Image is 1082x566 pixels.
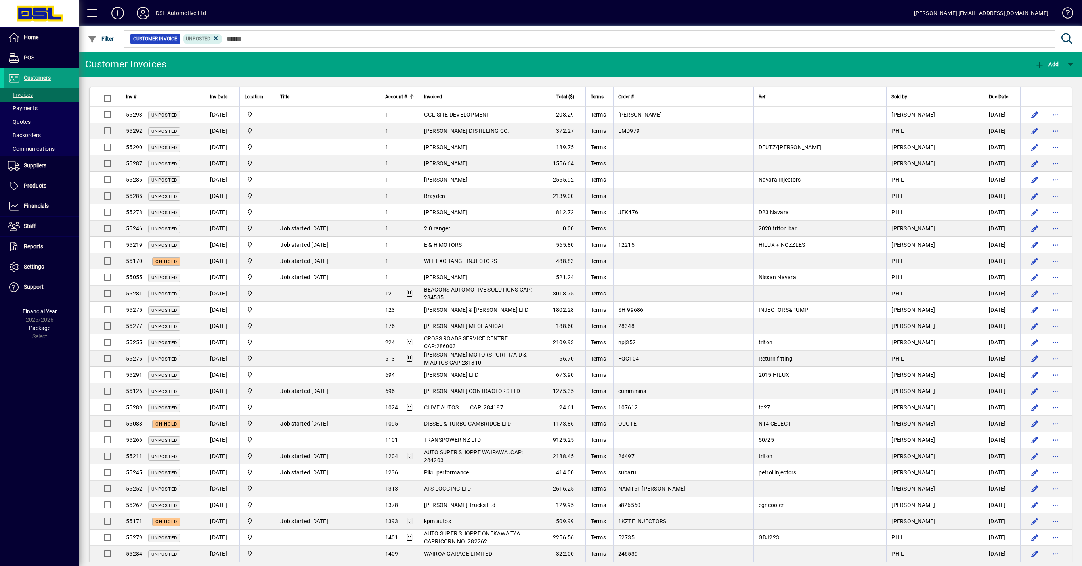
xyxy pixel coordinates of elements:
[29,325,50,331] span: Package
[591,225,606,232] span: Terms
[424,351,527,366] span: [PERSON_NAME] MOTORSPORT T/A D & M AUTOS CAP 281810
[538,221,585,237] td: 0.00
[538,302,585,318] td: 1802.28
[126,242,142,248] span: 55219
[424,209,468,215] span: [PERSON_NAME]
[984,123,1020,139] td: [DATE]
[424,258,497,264] span: WLT EXCHANGE INJECTORS
[126,128,142,134] span: 55292
[1033,57,1061,71] button: Add
[759,242,805,248] span: HILUX + NOZZLES
[591,160,606,167] span: Terms
[205,107,239,123] td: [DATE]
[1049,417,1062,430] button: More options
[205,221,239,237] td: [DATE]
[24,182,46,189] span: Products
[280,225,328,232] span: Job started [DATE]
[385,128,388,134] span: 1
[85,58,166,71] div: Customer Invoices
[385,307,395,313] span: 123
[8,119,31,125] span: Quotes
[4,88,79,102] a: Invoices
[130,6,156,20] button: Profile
[1028,173,1041,186] button: Edit
[591,307,606,313] span: Terms
[591,128,606,134] span: Terms
[385,274,388,280] span: 1
[24,162,46,169] span: Suppliers
[4,102,79,115] a: Payments
[759,339,773,345] span: triton
[1049,157,1062,170] button: More options
[385,323,395,329] span: 176
[1028,385,1041,397] button: Edit
[4,176,79,196] a: Products
[4,142,79,155] a: Communications
[424,128,509,134] span: [PERSON_NAME] DISTILLING CO.
[245,354,270,363] span: Central
[8,92,33,98] span: Invoices
[1028,141,1041,153] button: Edit
[1028,238,1041,251] button: Edit
[914,7,1048,19] div: [PERSON_NAME] [EMAIL_ADDRESS][DOMAIN_NAME]
[385,355,395,362] span: 613
[424,274,468,280] span: [PERSON_NAME]
[126,323,142,329] span: 55277
[23,308,57,315] span: Financial Year
[245,143,270,152] span: Central
[591,177,606,183] span: Terms
[151,145,177,150] span: Unposted
[891,177,904,183] span: PHIL
[8,146,55,152] span: Communications
[618,92,749,101] div: Order #
[126,209,142,215] span: 55278
[151,243,177,248] span: Unposted
[759,144,822,150] span: DEUTZ/[PERSON_NAME]
[424,177,468,183] span: [PERSON_NAME]
[759,274,796,280] span: Nissan Navara
[245,273,270,282] span: Central
[591,323,606,329] span: Terms
[24,243,43,249] span: Reports
[984,188,1020,204] td: [DATE]
[4,217,79,236] a: Staff
[1049,434,1062,446] button: More options
[1028,450,1041,462] button: Edit
[385,339,395,345] span: 224
[984,334,1020,351] td: [DATE]
[424,92,533,101] div: Invoiced
[1049,401,1062,414] button: More options
[280,92,289,101] span: Title
[1028,499,1041,511] button: Edit
[891,225,935,232] span: [PERSON_NAME]
[245,175,270,184] span: Central
[210,92,235,101] div: Inv Date
[891,307,935,313] span: [PERSON_NAME]
[891,128,904,134] span: PHIL
[891,242,935,248] span: [PERSON_NAME]
[4,196,79,216] a: Financials
[591,209,606,215] span: Terms
[1049,531,1062,544] button: More options
[1028,336,1041,349] button: Edit
[1028,271,1041,284] button: Edit
[538,172,585,188] td: 2555.92
[1035,61,1059,67] span: Add
[424,286,532,301] span: BEACONS AUTOMOTIVE SOLUTIONS CAP: 284535
[126,144,142,150] span: 55290
[984,286,1020,302] td: [DATE]
[984,204,1020,221] td: [DATE]
[126,111,142,118] span: 55293
[424,323,505,329] span: [PERSON_NAME] MECHANICAL
[1028,531,1041,544] button: Edit
[186,36,210,42] span: Unposted
[385,177,388,183] span: 1
[245,92,270,101] div: Location
[205,204,239,221] td: [DATE]
[24,54,34,61] span: POS
[424,111,490,118] span: GGL SITE DEVELOPMENT
[1028,515,1041,528] button: Edit
[4,129,79,142] a: Backorders
[1028,222,1041,235] button: Edit
[1049,336,1062,349] button: More options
